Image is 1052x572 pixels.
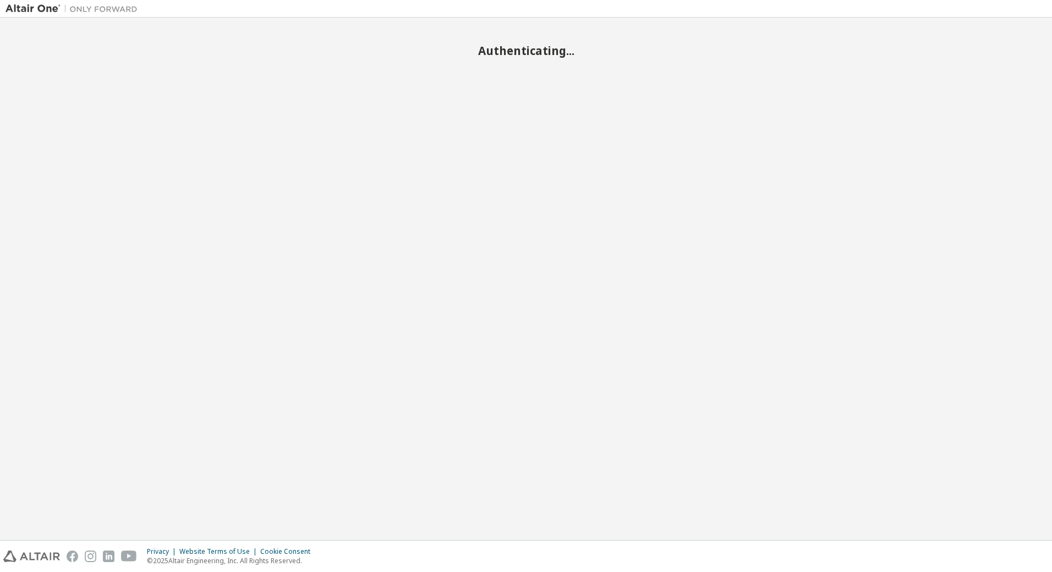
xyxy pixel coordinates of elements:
h2: Authenticating... [6,43,1046,58]
p: © 2025 Altair Engineering, Inc. All Rights Reserved. [147,556,317,565]
div: Cookie Consent [260,547,317,556]
div: Website Terms of Use [179,547,260,556]
img: altair_logo.svg [3,551,60,562]
img: linkedin.svg [103,551,114,562]
img: facebook.svg [67,551,78,562]
img: Altair One [6,3,143,14]
img: youtube.svg [121,551,137,562]
img: instagram.svg [85,551,96,562]
div: Privacy [147,547,179,556]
